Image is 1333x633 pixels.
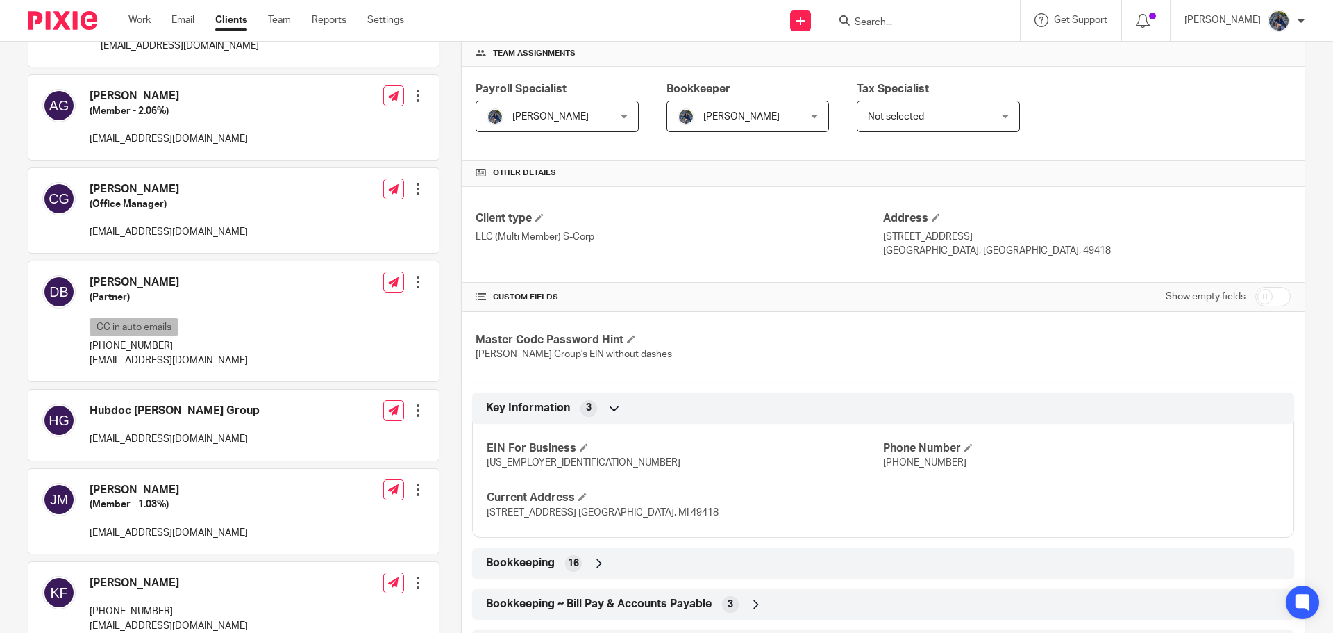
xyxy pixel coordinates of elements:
[90,89,248,104] h4: [PERSON_NAME]
[493,167,556,179] span: Other details
[512,112,589,122] span: [PERSON_NAME]
[90,275,248,290] h4: [PERSON_NAME]
[476,292,883,303] h4: CUSTOM FIELDS
[128,13,151,27] a: Work
[90,354,248,368] p: [EMAIL_ADDRESS][DOMAIN_NAME]
[487,508,719,518] span: [STREET_ADDRESS] [GEOGRAPHIC_DATA], MI 49418
[486,556,555,570] span: Bookkeeping
[568,557,579,570] span: 16
[666,83,730,94] span: Bookkeeper
[703,112,780,122] span: [PERSON_NAME]
[90,104,248,118] h5: (Member - 2.06%)
[1184,13,1261,27] p: [PERSON_NAME]
[883,441,1280,456] h4: Phone Number
[90,404,260,418] h4: Hubdoc [PERSON_NAME] Group
[1166,290,1246,304] label: Show empty fields
[101,39,259,53] p: [EMAIL_ADDRESS][DOMAIN_NAME]
[268,13,291,27] a: Team
[857,83,929,94] span: Tax Specialist
[42,576,76,609] img: svg%3E
[90,619,248,633] p: [EMAIL_ADDRESS][DOMAIN_NAME]
[42,89,76,122] img: svg%3E
[883,458,966,468] span: [PHONE_NUMBER]
[486,597,712,611] span: Bookkeeping ~ Bill Pay & Accounts Payable
[90,182,248,197] h4: [PERSON_NAME]
[476,350,672,359] span: [PERSON_NAME] Group's EIN without dashes
[90,225,248,239] p: [EMAIL_ADDRESS][DOMAIN_NAME]
[728,598,733,611] span: 3
[90,432,260,446] p: [EMAIL_ADDRESS][DOMAIN_NAME]
[42,404,76,437] img: svg%3E
[493,48,576,59] span: Team assignments
[1054,15,1107,25] span: Get Support
[586,401,592,415] span: 3
[90,498,248,511] h5: (Member - 1.03%)
[90,526,248,540] p: [EMAIL_ADDRESS][DOMAIN_NAME]
[476,230,883,244] p: LLC (Multi Member) S-Corp
[476,333,883,347] h4: Master Code Password Hint
[883,211,1291,226] h4: Address
[487,458,680,468] span: [US_EMPLOYER_IDENTIFICATION_NUMBER]
[853,17,978,29] input: Search
[90,197,248,211] h5: (Office Manager)
[678,108,694,125] img: 20210918_184149%20(2).jpg
[90,318,178,336] p: CC in auto emails
[868,112,924,122] span: Not selected
[171,13,194,27] a: Email
[90,483,248,498] h4: [PERSON_NAME]
[883,230,1291,244] p: [STREET_ADDRESS]
[487,441,883,456] h4: EIN For Business
[42,182,76,215] img: svg%3E
[1268,10,1290,32] img: 20210918_184149%20(2).jpg
[312,13,346,27] a: Reports
[486,401,570,416] span: Key Information
[90,576,248,591] h4: [PERSON_NAME]
[487,491,883,505] h4: Current Address
[215,13,247,27] a: Clients
[883,244,1291,258] p: [GEOGRAPHIC_DATA], [GEOGRAPHIC_DATA], 49418
[487,108,503,125] img: 20210918_184149%20(2).jpg
[476,211,883,226] h4: Client type
[476,83,567,94] span: Payroll Specialist
[367,13,404,27] a: Settings
[42,483,76,516] img: svg%3E
[90,290,248,304] h5: (Partner)
[42,275,76,309] img: svg%3E
[90,605,248,618] p: [PHONE_NUMBER]
[90,339,248,353] p: [PHONE_NUMBER]
[28,11,97,30] img: Pixie
[90,132,248,146] p: [EMAIL_ADDRESS][DOMAIN_NAME]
